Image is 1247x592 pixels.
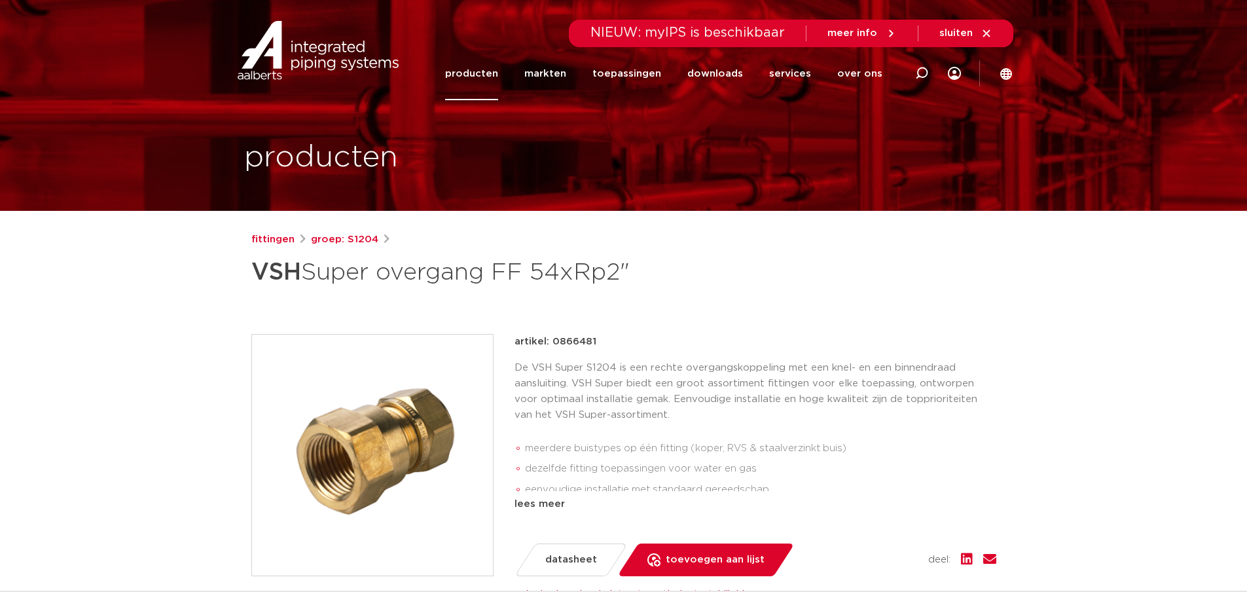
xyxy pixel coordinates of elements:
span: NIEUW: myIPS is beschikbaar [590,26,785,39]
li: eenvoudige installatie met standaard gereedschap [525,479,996,500]
p: artikel: 0866481 [515,334,596,350]
li: dezelfde fitting toepassingen voor water en gas [525,458,996,479]
a: services [769,47,811,100]
a: groep: S1204 [311,232,378,248]
a: datasheet [514,544,627,576]
img: Product Image for VSH Super overgang FF 54xRp2" [252,335,493,576]
a: fittingen [251,232,295,248]
span: meer info [827,28,877,38]
div: lees meer [515,496,996,512]
nav: Menu [445,47,882,100]
div: my IPS [948,47,961,100]
h1: producten [244,137,398,179]
p: De VSH Super S1204 is een rechte overgangskoppeling met een knel- en een binnendraad aansluiting.... [515,360,996,423]
a: markten [524,47,566,100]
span: toevoegen aan lijst [666,549,765,570]
span: deel: [928,552,950,568]
strong: VSH [251,261,301,284]
a: meer info [827,28,897,39]
a: sluiten [939,28,992,39]
a: toepassingen [592,47,661,100]
li: meerdere buistypes op één fitting (koper, RVS & staalverzinkt buis) [525,438,996,459]
h1: Super overgang FF 54xRp2" [251,253,743,292]
a: downloads [687,47,743,100]
span: sluiten [939,28,973,38]
span: datasheet [545,549,597,570]
a: over ons [837,47,882,100]
a: producten [445,47,498,100]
